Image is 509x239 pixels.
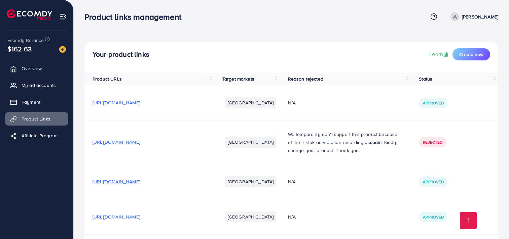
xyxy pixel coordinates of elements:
[59,46,66,53] img: image
[370,139,382,146] strong: spam
[22,115,50,122] span: Product Links
[288,99,296,106] span: N/A
[225,211,277,222] li: [GEOGRAPHIC_DATA]
[93,50,149,59] h4: Your product links
[288,76,323,82] span: Reason rejected
[5,112,68,126] a: Product Links
[423,139,442,145] span: Rejected
[93,213,140,220] span: [URL][DOMAIN_NAME]
[93,99,140,106] span: [URL][DOMAIN_NAME]
[7,9,52,20] img: logo
[59,13,67,20] img: menu
[222,76,254,82] span: Target markets
[423,100,444,106] span: Approved
[7,37,44,44] span: Ecomdy Balance
[225,137,277,147] li: [GEOGRAPHIC_DATA]
[7,44,32,54] span: $162.63
[459,51,483,58] span: Create new
[423,214,444,220] span: Approved
[22,65,42,72] span: Overview
[423,179,444,185] span: Approved
[93,76,122,82] span: Product URLs
[5,129,68,142] a: Affiliate Program
[84,12,187,22] h3: Product links management
[419,76,432,82] span: Status
[93,178,140,185] span: [URL][DOMAIN_NAME]
[5,62,68,75] a: Overview
[5,79,68,92] a: My ad accounts
[462,13,498,21] p: [PERSON_NAME]
[93,139,140,145] span: [URL][DOMAIN_NAME]
[452,48,490,60] button: Create new
[288,213,296,220] span: N/A
[22,99,40,105] span: Payment
[22,132,58,139] span: Affiliate Program
[225,97,277,108] li: [GEOGRAPHIC_DATA]
[288,178,296,185] span: N/A
[429,50,450,58] a: Learn
[22,82,56,89] span: My ad accounts
[448,12,498,21] a: [PERSON_NAME]
[5,95,68,109] a: Payment
[225,176,277,187] li: [GEOGRAPHIC_DATA]
[288,130,403,154] p: We temporarily don't support this product because of the TikTok ad violation recording as . Kindl...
